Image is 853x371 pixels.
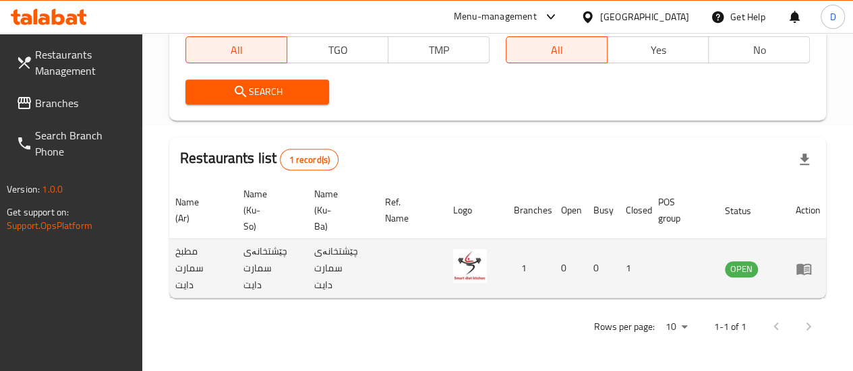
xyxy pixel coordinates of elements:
td: چێشتخانەی سمارت دایت [233,239,303,298]
div: Export file [788,143,821,176]
button: Search [185,79,330,104]
table: enhanced table [37,182,831,298]
span: All [512,40,602,60]
th: Open [550,182,583,239]
span: Branches [35,95,131,111]
div: OPEN [725,261,758,277]
button: TGO [287,36,388,63]
span: Search Branch Phone [35,127,131,160]
a: Support.OpsPlatform [7,217,92,234]
p: 1-1 of 1 [714,318,746,335]
button: TMP [388,36,490,63]
td: 0 [550,239,583,298]
span: Name (Ku-So) [243,186,287,234]
img: Smart Diet Kitchen [453,249,487,283]
span: Name (Ku-Ba) [314,186,358,234]
div: Total records count [280,149,339,170]
span: Name (Ar) [175,194,216,226]
button: Yes [607,36,709,63]
span: TGO [293,40,383,60]
td: مطبخ سمارت دايت [165,239,233,298]
span: OPEN [725,261,758,277]
span: Restaurants Management [35,46,131,79]
a: Search Branch Phone [5,119,142,168]
h2: Restaurants list [180,148,339,170]
div: Menu-management [454,9,537,25]
th: Closed [615,182,647,239]
th: Logo [442,182,503,239]
th: Branches [503,182,550,239]
button: No [708,36,810,63]
button: All [506,36,608,63]
a: Restaurants Management [5,38,142,87]
span: Yes [613,40,703,60]
td: 1 [503,239,550,298]
td: چێشتخانەی سمارت دایت [303,239,374,298]
span: Version: [7,180,40,198]
td: 0 [583,239,615,298]
span: Search [196,83,319,100]
span: TMP [394,40,484,60]
p: Rows per page: [594,318,655,335]
span: 1.0.0 [42,180,63,198]
span: Get support on: [7,203,69,221]
span: D [829,9,835,24]
div: Rows per page: [660,317,693,337]
button: All [185,36,287,63]
th: Busy [583,182,615,239]
span: No [714,40,804,60]
span: POS group [658,194,698,226]
th: Action [785,182,831,239]
span: Status [725,203,769,219]
span: Ref. Name [385,194,426,226]
a: Branches [5,87,142,119]
span: 1 record(s) [281,154,338,166]
span: All [192,40,282,60]
div: [GEOGRAPHIC_DATA] [600,9,689,24]
td: 1 [615,239,647,298]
